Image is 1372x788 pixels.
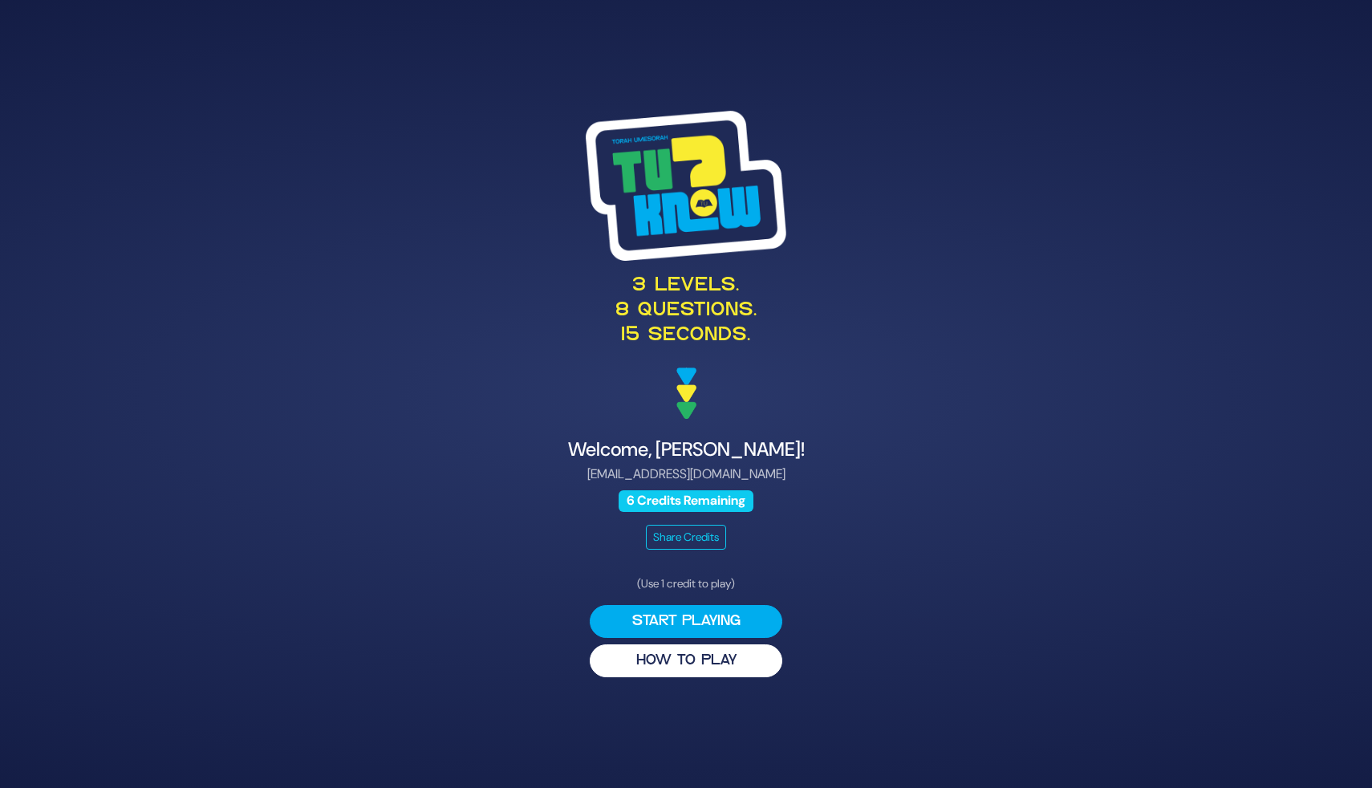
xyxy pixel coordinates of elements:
[676,368,696,419] img: decoration arrows
[586,111,786,260] img: Tournament Logo
[619,490,754,512] span: 6 Credits Remaining
[294,465,1078,484] p: [EMAIL_ADDRESS][DOMAIN_NAME]
[646,525,726,550] button: Share Credits
[294,274,1078,349] p: 3 levels. 8 questions. 15 seconds.
[590,644,782,677] button: HOW TO PLAY
[590,605,782,638] button: Start Playing
[590,575,782,592] p: (Use 1 credit to play)
[294,438,1078,461] h4: Welcome, [PERSON_NAME]!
